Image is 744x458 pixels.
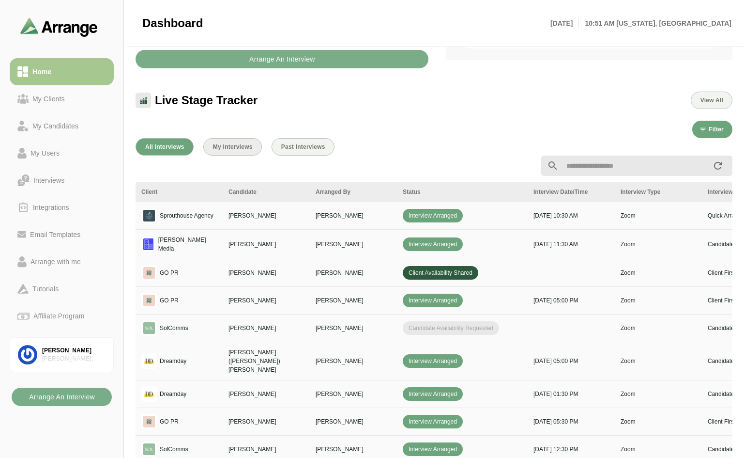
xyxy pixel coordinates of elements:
p: Zoom [621,240,696,249]
p: [DATE] 05:00 PM [533,357,609,365]
p: Zoom [621,417,696,426]
div: Tutorials [29,283,62,295]
button: View All [691,92,732,109]
p: [PERSON_NAME] [228,417,304,426]
img: logo [141,208,157,223]
div: Integrations [29,202,73,213]
img: logo [141,237,155,252]
p: Zoom [621,296,696,305]
a: Arrange with me [10,248,114,275]
div: Candidate [228,188,304,196]
span: Interview Arranged [403,415,463,428]
div: My Users [27,147,63,159]
p: Zoom [621,324,696,332]
span: Interview Arranged [403,387,463,401]
p: [PERSON_NAME] [316,324,391,332]
a: Integrations [10,194,114,221]
img: logo [141,414,157,429]
p: [PERSON_NAME] [316,357,391,365]
button: Filter [692,121,732,138]
button: Past Interviews [272,138,334,156]
div: Affiliate Program [30,310,88,322]
span: Interview Arranged [403,442,463,456]
a: Email Templates [10,221,114,248]
p: Zoom [621,390,696,398]
img: arrangeai-name-small-logo.4d2b8aee.svg [20,17,98,36]
div: My Clients [29,93,69,105]
p: [PERSON_NAME] [316,417,391,426]
a: My Candidates [10,112,114,140]
div: Client [141,188,217,196]
p: [PERSON_NAME] [316,211,391,220]
span: Past Interviews [281,143,325,150]
p: [PERSON_NAME] [228,296,304,305]
p: Sprouthouse Agency [160,211,213,220]
p: [PERSON_NAME] [316,240,391,249]
p: [PERSON_NAME] [316,390,391,398]
p: Dreamday [160,390,186,398]
a: [PERSON_NAME][PERSON_NAME] Associates [10,337,114,372]
p: Dreamday [160,357,186,365]
a: Affiliate Program [10,302,114,330]
span: All Interviews [145,143,184,150]
p: [DATE] 10:30 AM [533,211,609,220]
p: [PERSON_NAME] [228,211,304,220]
b: Arrange An Interview [29,388,95,406]
a: Tutorials [10,275,114,302]
div: [PERSON_NAME] Associates [42,355,106,363]
p: [DATE] 11:30 AM [533,240,609,249]
div: Arrange with me [27,256,85,268]
a: My Clients [10,85,114,112]
a: Interviews [10,167,114,194]
p: GO PR [160,417,179,426]
div: Status [403,188,522,196]
a: Home [10,58,114,85]
p: [PERSON_NAME] [228,390,304,398]
button: Arrange An Interview [136,50,428,68]
p: 10:51 AM [US_STATE], [GEOGRAPHIC_DATA] [579,17,731,29]
p: Zoom [621,211,696,220]
p: GO PR [160,268,179,277]
div: Home [29,66,55,78]
span: Dashboard [142,16,203,31]
img: logo [141,386,157,402]
p: Zoom [621,268,696,277]
p: [PERSON_NAME] [316,268,391,277]
div: Interview Type [621,188,696,196]
img: logo [141,320,157,336]
p: Zoom [621,357,696,365]
p: [PERSON_NAME] [228,445,304,454]
p: SolComms [160,445,188,454]
p: [DATE] 01:30 PM [533,390,609,398]
p: [PERSON_NAME] [228,324,304,332]
img: logo [141,353,157,369]
p: [PERSON_NAME] [228,268,304,277]
span: Interview Arranged [403,237,463,251]
span: Interview Arranged [403,294,463,307]
button: My Interviews [203,138,262,156]
b: Arrange An Interview [249,50,315,68]
span: View All [700,97,723,104]
span: Interview Arranged [403,354,463,368]
p: [PERSON_NAME] [316,296,391,305]
span: Live Stage Tracker [155,93,258,108]
div: Arranged By [316,188,391,196]
button: All Interviews [136,138,194,156]
span: Candidate Availability Requested [403,321,499,335]
button: Arrange An Interview [12,388,112,406]
img: logo [141,265,157,281]
p: [PERSON_NAME] [228,240,304,249]
p: GO PR [160,296,179,305]
span: Filter [708,126,724,133]
p: [DATE] [550,17,579,29]
div: Interviews [30,174,68,186]
i: appended action [712,160,724,172]
p: Zoom [621,445,696,454]
span: Client Availability Shared [403,266,478,280]
div: My Candidates [29,120,82,132]
p: [PERSON_NAME] ([PERSON_NAME]) [PERSON_NAME] [228,348,304,374]
p: [DATE] 12:30 PM [533,445,609,454]
span: Interview Arranged [403,209,463,222]
div: Email Templates [26,229,84,240]
div: Interview Date/Time [533,188,609,196]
